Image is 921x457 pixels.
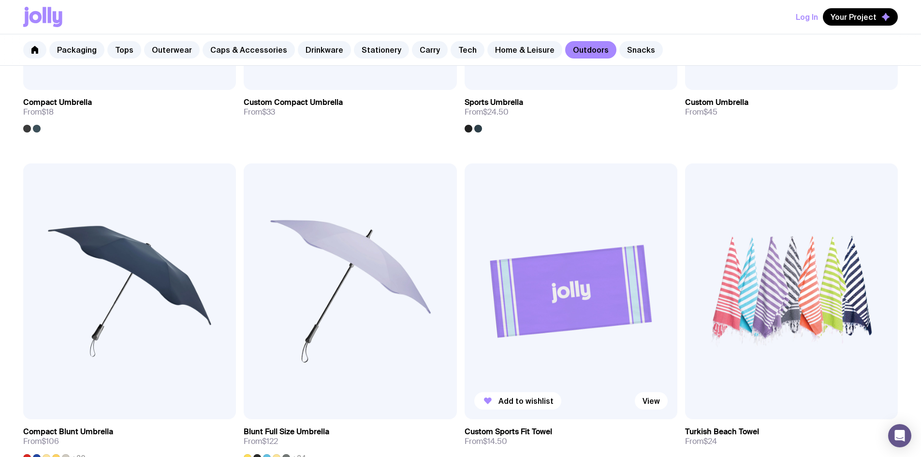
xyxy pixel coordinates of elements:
[619,41,663,59] a: Snacks
[487,41,562,59] a: Home & Leisure
[465,437,507,446] span: From
[23,98,92,107] h3: Compact Umbrella
[685,98,748,107] h3: Custom Umbrella
[23,437,59,446] span: From
[244,90,456,125] a: Custom Compact UmbrellaFrom$33
[831,12,877,22] span: Your Project
[107,41,141,59] a: Tops
[565,41,616,59] a: Outdoors
[23,427,113,437] h3: Compact Blunt Umbrella
[465,427,552,437] h3: Custom Sports Fit Towel
[42,436,59,446] span: $106
[412,41,448,59] a: Carry
[244,107,275,117] span: From
[483,107,509,117] span: $24.50
[685,107,717,117] span: From
[483,436,507,446] span: $14.50
[498,396,554,406] span: Add to wishlist
[465,107,509,117] span: From
[703,107,717,117] span: $45
[703,436,717,446] span: $24
[685,437,717,446] span: From
[465,98,523,107] h3: Sports Umbrella
[42,107,54,117] span: $18
[244,427,329,437] h3: Blunt Full Size Umbrella
[888,424,911,447] div: Open Intercom Messenger
[49,41,104,59] a: Packaging
[262,107,275,117] span: $33
[796,8,818,26] button: Log In
[823,8,898,26] button: Your Project
[244,98,343,107] h3: Custom Compact Umbrella
[144,41,200,59] a: Outerwear
[451,41,484,59] a: Tech
[685,419,898,454] a: Turkish Beach TowelFrom$24
[262,436,278,446] span: $122
[474,392,561,410] button: Add to wishlist
[244,437,278,446] span: From
[298,41,351,59] a: Drinkware
[685,427,759,437] h3: Turkish Beach Towel
[635,392,668,410] a: View
[685,90,898,125] a: Custom UmbrellaFrom$45
[23,90,236,133] a: Compact UmbrellaFrom$18
[203,41,295,59] a: Caps & Accessories
[23,107,54,117] span: From
[354,41,409,59] a: Stationery
[465,419,677,454] a: Custom Sports Fit TowelFrom$14.50
[465,90,677,133] a: Sports UmbrellaFrom$24.50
